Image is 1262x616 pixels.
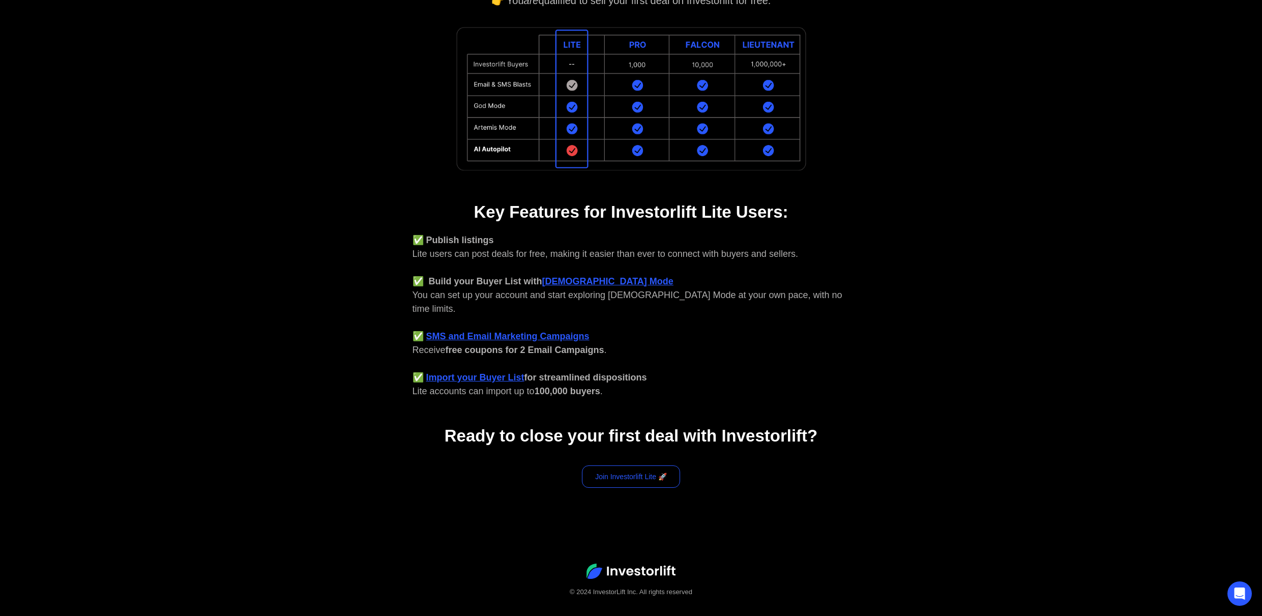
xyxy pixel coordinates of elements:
div: Open Intercom Messenger [1227,581,1252,606]
div: Lite users can post deals for free, making it easier than ever to connect with buyers and sellers... [413,233,850,398]
strong: for streamlined dispositions [524,372,647,383]
strong: Ready to close your first deal with Investorlift? [445,426,817,445]
strong: 100,000 buyers [535,386,600,396]
strong: ✅ [413,372,424,383]
strong: ✅ [413,331,424,341]
a: SMS and Email Marketing Campaigns [426,331,590,341]
a: [DEMOGRAPHIC_DATA] Mode [542,276,673,286]
a: Join Investorlift Lite 🚀 [582,465,680,488]
strong: free coupons for 2 Email Campaigns [446,345,604,355]
strong: ✅ Publish listings [413,235,494,245]
strong: Key Features for Investorlift Lite Users: [474,202,788,221]
a: Import your Buyer List [426,372,524,383]
div: © 2024 InvestorLift Inc. All rights reserved [20,587,1242,597]
strong: ✅ Build your Buyer List with [413,276,542,286]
